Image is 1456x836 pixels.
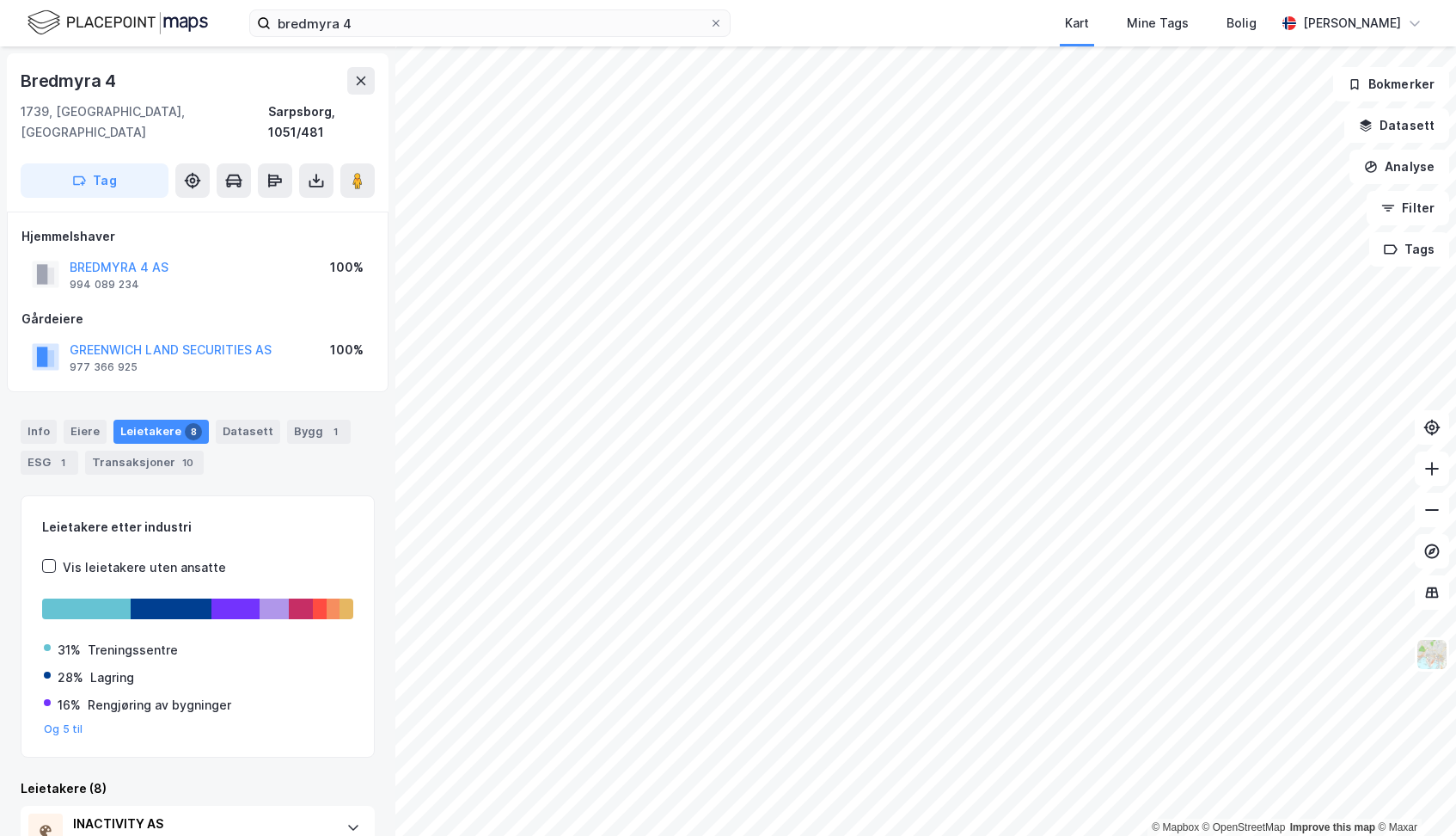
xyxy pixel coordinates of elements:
div: 977 366 925 [70,360,138,374]
div: ESG [21,451,78,475]
div: 31% [58,640,81,661]
div: 8 [185,423,202,440]
a: OpenStreetMap [1202,821,1286,833]
div: Leietakere [113,420,209,444]
div: Leietakere etter industri [42,517,353,538]
img: Z [1416,638,1448,671]
div: 100% [330,340,364,360]
iframe: Chat Widget [1370,753,1456,836]
button: Analyse [1349,150,1449,184]
button: Bokmerker [1333,67,1449,101]
div: 1739, [GEOGRAPHIC_DATA], [GEOGRAPHIC_DATA] [21,101,268,143]
div: Datasett [216,420,280,444]
div: Bolig [1227,13,1257,34]
div: Sarpsborg, 1051/481 [268,101,375,143]
div: Eiere [64,420,107,444]
div: 10 [179,454,197,471]
div: Info [21,420,57,444]
div: Kart [1065,13,1089,34]
a: Mapbox [1152,821,1199,833]
div: Leietakere (8) [21,778,375,799]
a: Improve this map [1290,821,1375,833]
div: 100% [330,257,364,278]
div: INACTIVITY AS [73,814,329,834]
div: 1 [54,454,71,471]
div: [PERSON_NAME] [1303,13,1401,34]
div: Vis leietakere uten ansatte [63,557,226,578]
div: Lagring [90,667,134,688]
div: Hjemmelshaver [21,226,374,247]
button: Tag [21,163,168,198]
div: Kontrollprogram for chat [1370,753,1456,836]
div: Bygg [287,420,351,444]
div: 16% [58,695,81,716]
div: 1 [327,423,344,440]
div: Gårdeiere [21,309,374,329]
button: Datasett [1344,108,1449,143]
img: logo.f888ab2527a4732fd821a326f86c7f29.svg [28,8,208,38]
div: Bredmyra 4 [21,67,119,95]
button: Filter [1367,191,1449,225]
button: Tags [1369,232,1449,267]
div: Treningssentre [88,640,178,661]
button: Og 5 til [44,722,83,736]
div: 994 089 234 [70,278,139,292]
div: 28% [58,667,83,688]
input: Søk på adresse, matrikkel, gårdeiere, leietakere eller personer [271,10,709,36]
div: Rengjøring av bygninger [88,695,231,716]
div: Mine Tags [1127,13,1189,34]
div: Transaksjoner [85,451,204,475]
